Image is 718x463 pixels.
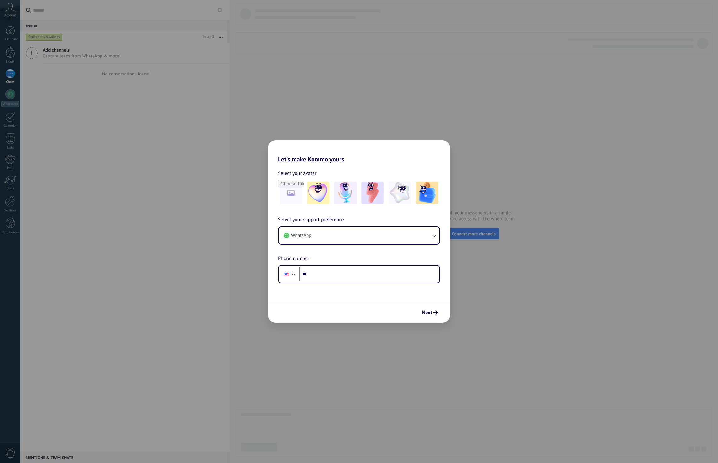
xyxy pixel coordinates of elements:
img: -1.jpeg [307,182,329,204]
span: WhatsApp [291,232,311,239]
img: -4.jpeg [389,182,411,204]
button: WhatsApp [279,227,439,244]
span: Phone number [278,255,309,263]
span: Next [422,310,432,315]
img: -5.jpeg [416,182,438,204]
div: United States: + 1 [280,268,292,281]
button: Next [419,307,441,318]
h2: Let's make Kommo yours [268,140,450,163]
span: Select your avatar [278,169,317,177]
img: -3.jpeg [361,182,384,204]
img: -2.jpeg [334,182,357,204]
span: Select your support preference [278,216,344,224]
